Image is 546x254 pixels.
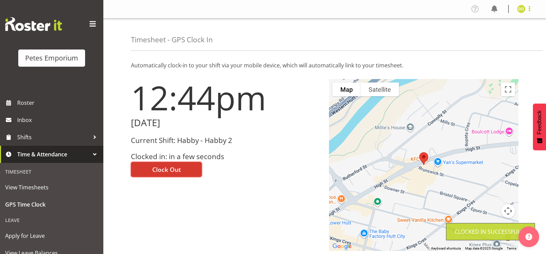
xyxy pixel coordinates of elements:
div: Leave [2,213,102,227]
a: Terms (opens in new tab) [507,246,516,250]
span: View Timesheets [5,182,98,192]
div: Petes Emporium [25,53,78,63]
span: Time & Attendance [17,149,90,159]
button: Keyboard shortcuts [431,246,461,251]
img: danielle-donselaar8920.jpg [517,5,525,13]
h3: Current Shift: Habby - Habby 2 [131,136,321,144]
h2: [DATE] [131,118,321,128]
span: Roster [17,98,100,108]
img: Google [331,242,353,251]
span: Shifts [17,132,90,142]
span: Feedback [536,110,543,134]
div: Timesheet [2,165,102,179]
div: Clocked in Successfully [455,228,526,236]
a: Apply for Leave [2,227,102,244]
a: Open this area in Google Maps (opens a new window) [331,242,353,251]
span: Apply for Leave [5,231,98,241]
button: Toggle fullscreen view [501,82,515,96]
button: Clock Out [131,162,202,177]
a: View Timesheets [2,179,102,196]
h4: Timesheet - GPS Clock In [131,36,213,44]
button: Map camera controls [501,204,515,218]
button: Show street map [332,82,361,96]
span: Clock Out [152,165,181,174]
span: GPS Time Clock [5,199,98,210]
h3: Clocked in: in a few seconds [131,153,321,161]
button: Feedback - Show survey [533,103,546,150]
span: Inbox [17,115,100,125]
img: Rosterit website logo [5,17,62,31]
h1: 12:44pm [131,79,321,116]
img: help-xxl-2.png [525,233,532,240]
button: Show satellite imagery [361,82,399,96]
a: GPS Time Clock [2,196,102,213]
span: Map data ©2025 Google [465,246,503,250]
p: Automatically clock-in to your shift via your mobile device, which will automatically link to you... [131,61,518,69]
